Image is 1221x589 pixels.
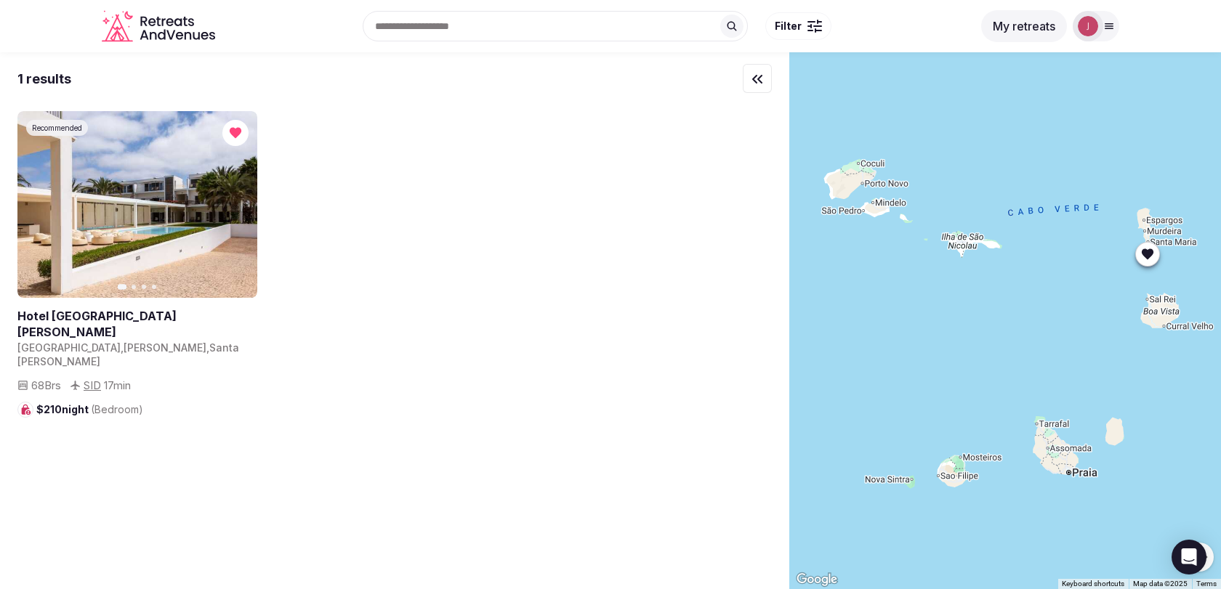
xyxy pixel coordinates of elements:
[26,120,88,136] div: Recommended
[118,284,127,290] button: Go to slide 1
[104,378,131,393] span: 17 min
[981,19,1067,33] a: My retreats
[17,52,772,105] div: 1 results
[84,378,101,392] span: SID
[102,10,218,43] a: Visit the homepage
[981,10,1067,42] button: My retreats
[70,378,131,393] button: SID17min
[32,123,82,133] span: Recommended
[1172,540,1206,574] div: Open Intercom Messenger
[765,12,831,40] button: Filter
[152,285,156,289] button: Go to slide 4
[132,285,136,289] button: Go to slide 2
[17,341,121,354] span: [GEOGRAPHIC_DATA]
[91,403,143,415] span: (Bedroom)
[793,570,841,589] img: Google
[121,341,124,354] span: ,
[793,570,841,589] a: Open this area in Google Maps (opens a new window)
[102,10,218,43] svg: Retreats and Venues company logo
[142,285,146,289] button: Go to slide 3
[1062,579,1124,589] button: Keyboard shortcuts
[206,341,209,354] span: ,
[17,308,257,341] a: View venue
[36,402,143,417] span: $210 night
[1196,580,1217,588] a: Terms
[17,378,61,393] button: 68Brs
[1133,580,1188,588] span: Map data ©2025
[17,111,257,298] img: Featured Image for Hotel Dunas de Sal
[775,19,802,33] span: Filter
[17,308,257,341] h2: Hotel [GEOGRAPHIC_DATA][PERSON_NAME]
[31,378,61,393] span: Brs
[1078,16,1098,36] img: julen
[31,378,44,392] span: 68
[124,341,206,354] span: [PERSON_NAME]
